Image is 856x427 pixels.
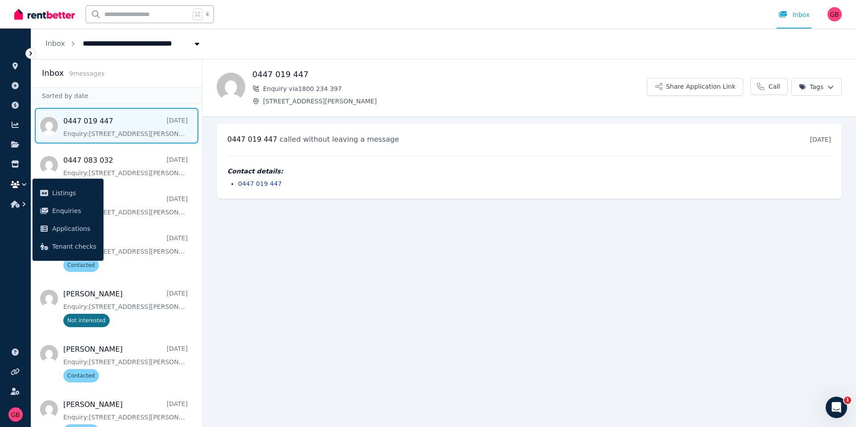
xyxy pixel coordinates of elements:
span: called without leaving a message [280,135,399,144]
span: Tags [799,82,823,91]
time: [DATE] [810,136,831,143]
span: Tenant checks [52,241,96,252]
button: Share Application Link [647,78,743,96]
span: Applications [52,223,96,234]
a: [PERSON_NAME][DATE]Enquiry:[STREET_ADDRESS][PERSON_NAME].Not interested [63,289,188,327]
span: Call [769,82,780,91]
a: 0447 019 447 [238,180,282,187]
nav: Breadcrumb [31,29,216,59]
img: Georga Brown [8,407,23,422]
h1: 0447 019 447 [252,68,647,81]
a: Call [750,78,788,95]
span: Enquiries [52,205,96,216]
iframe: Intercom live chat [826,397,847,418]
span: Enquiry via 1800 234 397 [263,84,647,93]
a: Applications [36,220,100,238]
span: 1 [844,397,851,404]
h2: Inbox [42,67,64,79]
a: Listings [36,184,100,202]
h4: Contact details: [227,167,831,176]
span: 9 message s [69,70,104,77]
a: Tenant checks [36,238,100,255]
a: 0447 019 447[DATE]Enquiry:[STREET_ADDRESS][PERSON_NAME]. [63,116,188,138]
a: [PERSON_NAME][DATE]Enquiry:[STREET_ADDRESS][PERSON_NAME].Contacted [63,344,188,382]
div: Sorted by date [31,87,202,104]
button: Tags [791,78,842,96]
img: Georga Brown [827,7,842,21]
img: 0447 019 447 [217,73,245,101]
img: RentBetter [14,8,75,21]
span: [STREET_ADDRESS][PERSON_NAME] [263,97,647,106]
a: Jordan[DATE]Enquiry:[STREET_ADDRESS][PERSON_NAME].Contacted [63,234,188,272]
a: Enquiries [36,202,100,220]
span: Listings [52,188,96,198]
a: Inbox [45,39,65,48]
span: 0447 019 447 [227,135,277,144]
a: 0447 083 032[DATE]Enquiry:[STREET_ADDRESS][PERSON_NAME]. [63,155,188,177]
div: Inbox [778,10,810,19]
span: k [206,11,209,18]
a: Jordan[DATE]Enquiry:[STREET_ADDRESS][PERSON_NAME]. [63,194,188,217]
